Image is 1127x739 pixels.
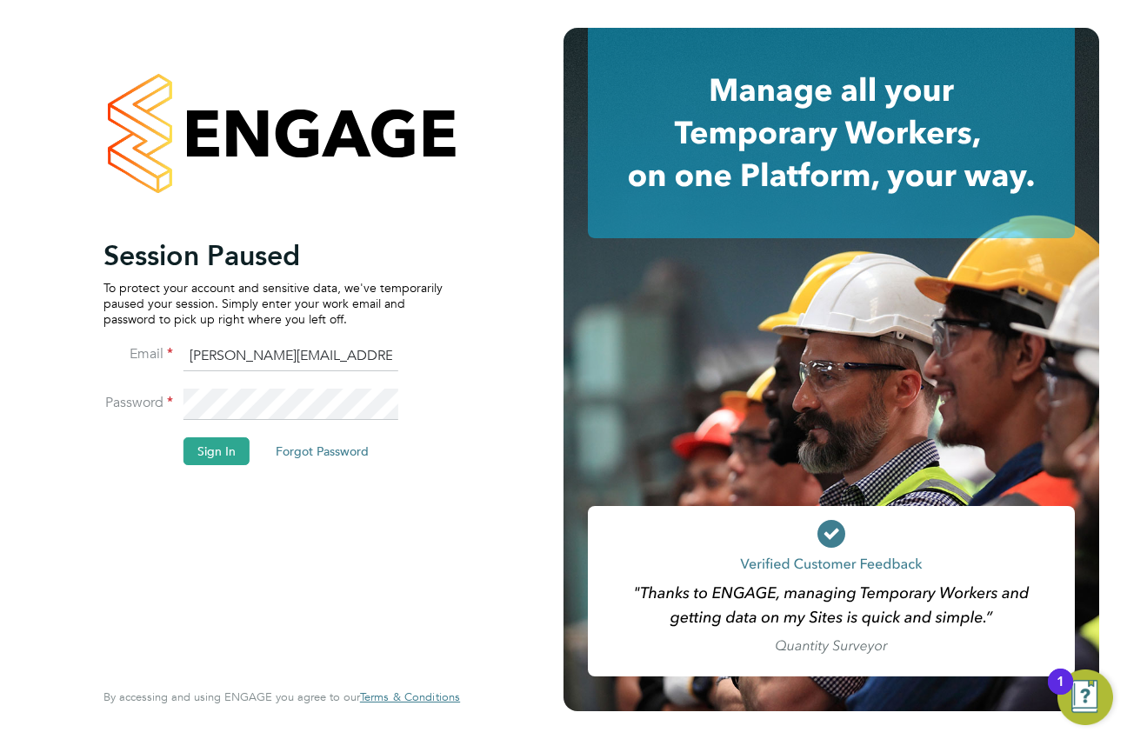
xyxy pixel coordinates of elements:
[360,690,460,704] a: Terms & Conditions
[183,341,398,372] input: Enter your work email...
[103,238,443,273] h2: Session Paused
[1057,682,1064,704] div: 1
[183,437,250,465] button: Sign In
[103,345,173,363] label: Email
[103,689,460,704] span: By accessing and using ENGAGE you agree to our
[360,689,460,704] span: Terms & Conditions
[262,437,383,465] button: Forgot Password
[103,280,443,328] p: To protect your account and sensitive data, we've temporarily paused your session. Simply enter y...
[103,394,173,412] label: Password
[1057,669,1113,725] button: Open Resource Center, 1 new notification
